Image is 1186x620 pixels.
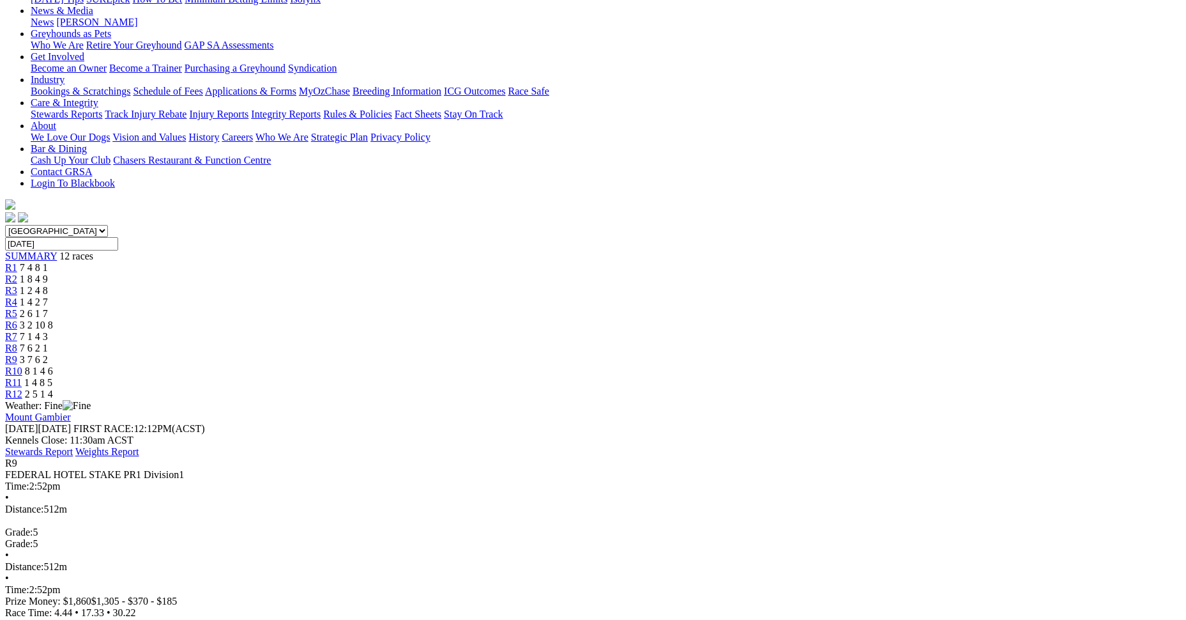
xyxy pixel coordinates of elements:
span: 1 8 4 9 [20,274,48,284]
a: About [31,120,56,131]
div: Prize Money: $1,860 [5,596,1181,607]
a: Bar & Dining [31,143,87,154]
a: ICG Outcomes [444,86,505,97]
input: Select date [5,237,118,251]
a: We Love Our Dogs [31,132,110,143]
a: R7 [5,331,17,342]
a: Retire Your Greyhound [86,40,182,50]
a: R1 [5,262,17,273]
span: Distance: [5,561,43,572]
a: Mount Gambier [5,412,71,422]
a: Get Involved [31,51,84,62]
a: Become a Trainer [109,63,182,74]
div: Kennels Close: 11:30am ACST [5,435,1181,446]
div: Bar & Dining [31,155,1181,166]
img: twitter.svg [18,212,28,222]
span: • [107,607,110,618]
a: Breeding Information [353,86,441,97]
a: Weights Report [75,446,139,457]
a: Become an Owner [31,63,107,74]
span: 1 4 8 5 [24,377,52,388]
a: R6 [5,320,17,330]
span: FIRST RACE: [73,423,133,434]
a: Fact Sheets [395,109,441,120]
span: • [5,492,9,503]
a: Privacy Policy [370,132,430,143]
span: 2 6 1 7 [20,308,48,319]
div: 2:52pm [5,481,1181,492]
a: Injury Reports [189,109,248,120]
a: Careers [222,132,253,143]
a: Race Safe [508,86,549,97]
span: Time: [5,481,29,492]
a: History [188,132,219,143]
span: 12:12PM(ACST) [73,423,205,434]
span: Grade: [5,538,33,549]
img: logo-grsa-white.png [5,199,15,210]
div: 5 [5,527,1181,538]
span: 4.44 [54,607,72,618]
span: 30.22 [113,607,136,618]
span: • [5,573,9,584]
a: Greyhounds as Pets [31,28,111,39]
a: R10 [5,366,22,376]
a: Chasers Restaurant & Function Centre [113,155,271,166]
a: [PERSON_NAME] [56,17,137,27]
div: Industry [31,86,1181,97]
span: 2 5 1 4 [25,389,53,399]
a: R2 [5,274,17,284]
span: Grade: [5,527,33,538]
a: Integrity Reports [251,109,321,120]
span: 3 2 10 8 [20,320,53,330]
span: Distance: [5,504,43,515]
a: Who We Are [31,40,84,50]
a: R12 [5,389,22,399]
a: Cash Up Your Club [31,155,110,166]
a: Contact GRSA [31,166,92,177]
span: 17.33 [81,607,104,618]
div: Greyhounds as Pets [31,40,1181,51]
span: 12 races [59,251,93,261]
a: Purchasing a Greyhound [185,63,285,74]
a: R8 [5,343,17,353]
span: 7 1 4 3 [20,331,48,342]
div: About [31,132,1181,143]
div: 512m [5,561,1181,573]
a: Bookings & Scratchings [31,86,130,97]
a: Strategic Plan [311,132,368,143]
span: 8 1 4 6 [25,366,53,376]
a: R3 [5,285,17,296]
a: News [31,17,54,27]
a: Track Injury Rebate [105,109,186,120]
div: FEDERAL HOTEL STAKE PR1 Division1 [5,469,1181,481]
span: [DATE] [5,423,38,434]
span: • [5,550,9,561]
a: SUMMARY [5,251,57,261]
div: News & Media [31,17,1181,28]
a: R9 [5,354,17,365]
a: Stewards Report [5,446,73,457]
span: R5 [5,308,17,319]
a: Rules & Policies [323,109,392,120]
a: R11 [5,377,22,388]
a: MyOzChase [299,86,350,97]
span: Weather: Fine [5,400,91,411]
span: 3 7 6 2 [20,354,48,365]
a: R4 [5,297,17,307]
div: Care & Integrity [31,109,1181,120]
span: Time: [5,584,29,595]
a: GAP SA Assessments [185,40,274,50]
a: Schedule of Fees [133,86,202,97]
span: [DATE] [5,423,71,434]
a: Who We Are [255,132,308,143]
